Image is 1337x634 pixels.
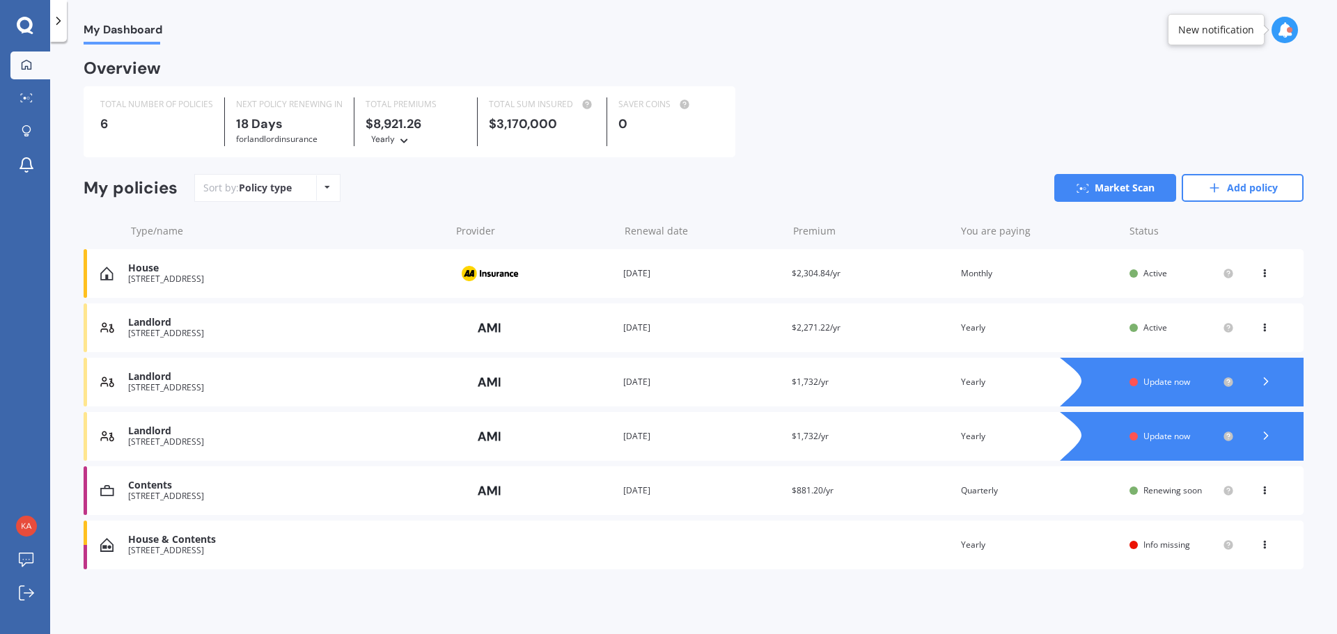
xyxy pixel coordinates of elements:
[1143,322,1167,333] span: Active
[792,376,829,388] span: $1,732/yr
[371,132,395,146] div: Yearly
[131,224,445,238] div: Type/name
[793,224,951,238] div: Premium
[1054,174,1176,202] a: Market Scan
[455,369,524,395] img: AMI
[203,181,292,195] div: Sort by:
[128,328,444,338] div: [STREET_ADDRESS]
[623,484,781,498] div: [DATE]
[1129,224,1234,238] div: Status
[623,267,781,280] div: [DATE]
[455,315,524,341] img: AMI
[100,484,114,498] img: Contents
[623,321,781,335] div: [DATE]
[100,429,114,443] img: Landlord
[128,534,444,546] div: House & Contents
[489,117,595,131] div: $3,170,000
[366,117,466,146] div: $8,921.26
[100,267,114,280] img: House
[489,97,595,111] div: TOTAL SUM INSURED
[1143,376,1190,388] span: Update now
[128,491,444,501] div: [STREET_ADDRESS]
[84,178,178,198] div: My policies
[128,546,444,555] div: [STREET_ADDRESS]
[128,317,444,328] div: Landlord
[128,437,444,447] div: [STREET_ADDRESS]
[1143,539,1190,550] span: Info missing
[1178,23,1254,37] div: New notification
[128,371,444,383] div: Landlord
[961,429,1118,443] div: Yearly
[455,260,524,287] img: AA
[961,224,1118,238] div: You are paying
[128,480,444,491] div: Contents
[1143,484,1202,496] span: Renewing soon
[239,181,292,195] div: Policy type
[792,267,840,279] span: $2,304.84/yr
[618,117,719,131] div: 0
[625,224,782,238] div: Renewal date
[961,375,1118,389] div: Yearly
[100,538,114,552] img: House & Contents
[1182,174,1304,202] a: Add policy
[961,484,1118,498] div: Quarterly
[792,430,829,442] span: $1,732/yr
[128,274,444,284] div: [STREET_ADDRESS]
[1143,267,1167,279] span: Active
[455,423,524,450] img: AMI
[128,262,444,274] div: House
[1143,430,1190,442] span: Update now
[961,267,1118,280] div: Monthly
[618,97,719,111] div: SAVER COINS
[84,61,161,75] div: Overview
[961,538,1118,552] div: Yearly
[236,133,318,145] span: for Landlord insurance
[792,322,840,333] span: $2,271.22/yr
[100,117,213,131] div: 6
[100,375,114,389] img: Landlord
[16,516,37,537] img: fb7b31940d448c85121a564a034a6cae
[456,224,613,238] div: Provider
[623,429,781,443] div: [DATE]
[128,425,444,437] div: Landlord
[623,375,781,389] div: [DATE]
[236,116,283,132] b: 18 Days
[100,321,114,335] img: Landlord
[455,477,524,504] img: AMI
[961,321,1118,335] div: Yearly
[84,23,162,42] span: My Dashboard
[236,97,343,111] div: NEXT POLICY RENEWING IN
[100,97,213,111] div: TOTAL NUMBER OF POLICIES
[792,484,834,496] span: $881.20/yr
[128,383,444,393] div: [STREET_ADDRESS]
[366,97,466,111] div: TOTAL PREMIUMS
